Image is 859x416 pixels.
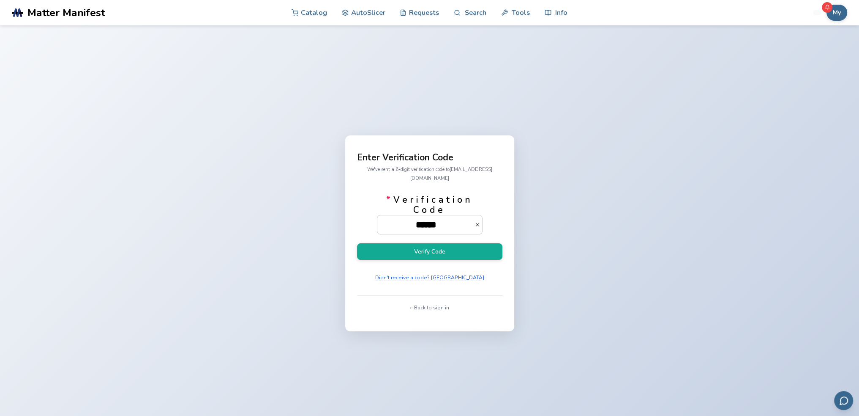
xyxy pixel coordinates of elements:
button: Didn't receive a code? [GEOGRAPHIC_DATA] [372,272,487,284]
label: Verification Code [377,195,483,234]
button: Send feedback via email [834,391,853,410]
p: We've sent a 6-digit verification code to [EMAIL_ADDRESS][DOMAIN_NAME] [357,165,502,183]
button: My [826,5,847,21]
button: *Verification Code [474,222,483,228]
button: Verify Code [357,243,502,260]
span: Matter Manifest [27,7,105,19]
button: ← Back to sign in [407,302,452,314]
p: Enter Verification Code [357,153,502,162]
input: *Verification Code [377,215,474,234]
